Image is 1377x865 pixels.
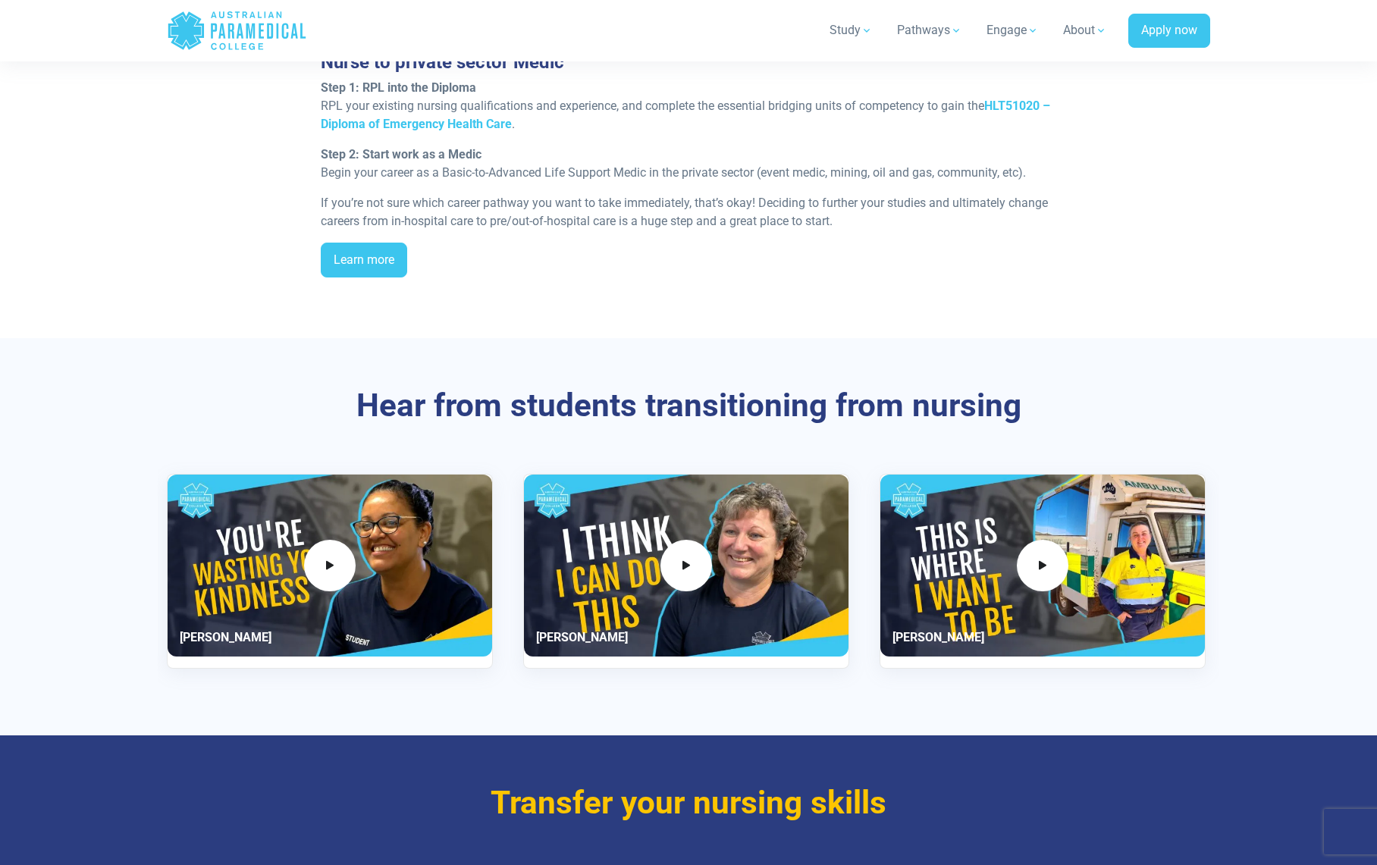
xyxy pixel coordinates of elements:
a: Pathways [888,9,971,52]
p: RPL your existing nursing qualifications and experience, and complete the essential bridging unit... [321,79,1057,133]
a: Learn more [321,243,407,277]
a: Engage [977,9,1048,52]
a: Study [820,9,882,52]
a: About [1054,9,1116,52]
p: Begin your career as a Basic-to-Advanced Life Support Medic in the private sector (event medic, m... [321,146,1057,182]
div: 3 / 3 [880,474,1206,669]
a: Australian Paramedical College [167,6,307,55]
div: 2 / 3 [523,474,849,669]
h3: Transfer your nursing skills [245,784,1132,823]
strong: Step 1: RPL into the Diploma [321,80,476,95]
strong: Step 2: Start work as a Medic [321,147,481,161]
p: If you’re not sure which career pathway you want to take immediately, that’s okay! Deciding to fu... [321,194,1057,230]
div: 1 / 3 [167,474,493,669]
h3: Nurse to private sector Medic [321,52,1057,74]
a: Apply now [1128,14,1210,49]
h3: Hear from students transitioning from nursing [245,387,1132,425]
